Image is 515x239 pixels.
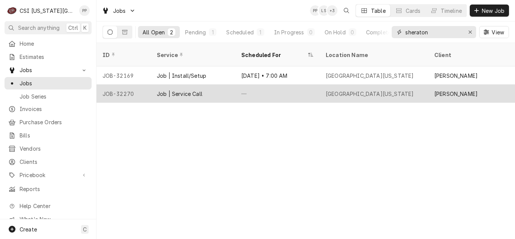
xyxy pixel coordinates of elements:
div: JOB-32270 [97,85,151,103]
span: K [83,24,87,32]
div: [DATE] • 7:00 AM [235,66,320,85]
div: ID [103,51,143,59]
div: Lindy Springer's Avatar [319,5,329,16]
button: View [479,26,509,38]
a: Bills [5,129,92,142]
a: Vendors [5,142,92,155]
span: Home [20,40,88,48]
div: + 3 [327,5,337,16]
div: [GEOGRAPHIC_DATA][US_STATE] [326,90,414,98]
div: 2 [169,28,174,36]
a: Go to Jobs [99,5,139,17]
span: Jobs [20,79,88,87]
a: Purchase Orders [5,116,92,128]
span: View [490,28,506,36]
span: Vendors [20,145,88,153]
div: CSI [US_STATE][GEOGRAPHIC_DATA]. [20,7,75,15]
div: PP [310,5,320,16]
a: Reports [5,183,92,195]
div: Job | Install/Setup [157,72,206,80]
div: Service [157,51,228,59]
div: CSI Kansas City.'s Avatar [7,5,17,16]
button: Erase input [464,26,476,38]
div: All Open [143,28,165,36]
span: Create [20,226,37,233]
span: What's New [20,215,87,223]
div: Completed [366,28,394,36]
div: 0 [350,28,355,36]
a: Estimates [5,51,92,63]
a: Go to Pricebook [5,169,92,181]
span: Reports [20,185,88,193]
span: Job Series [20,93,88,100]
div: Pending [185,28,206,36]
span: Ctrl [68,24,78,32]
div: Scheduled [226,28,253,36]
input: Keyword search [405,26,462,38]
div: Location Name [326,51,421,59]
a: Go to Jobs [5,64,92,76]
a: Invoices [5,103,92,115]
a: Job Series [5,90,92,103]
span: Jobs [113,7,126,15]
span: Invoices [20,105,88,113]
div: JOB-32169 [97,66,151,85]
span: New Job [480,7,506,15]
a: Go to What's New [5,213,92,225]
a: Jobs [5,77,92,89]
div: On Hold [325,28,346,36]
span: C [83,225,87,233]
span: Search anything [18,24,60,32]
div: — [235,85,320,103]
div: Job | Service Call [157,90,202,98]
button: New Job [470,5,509,17]
div: Philip Potter's Avatar [310,5,320,16]
button: Open search [340,5,353,17]
span: Clients [20,158,88,166]
div: Scheduled For [241,51,306,59]
div: 1 [210,28,215,36]
div: PP [79,5,90,16]
div: Client [434,51,505,59]
a: Clients [5,156,92,168]
div: [PERSON_NAME] [434,72,478,80]
span: Pricebook [20,171,77,179]
div: LS [319,5,329,16]
div: Philip Potter's Avatar [79,5,90,16]
div: 1 [258,28,263,36]
div: [PERSON_NAME] [434,90,478,98]
a: Go to Help Center [5,200,92,212]
span: Jobs [20,66,77,74]
button: Search anythingCtrlK [5,21,92,34]
div: Table [371,7,386,15]
span: Purchase Orders [20,118,88,126]
div: In Progress [274,28,304,36]
div: [GEOGRAPHIC_DATA][US_STATE] [326,72,414,80]
span: Bills [20,131,88,139]
span: Help Center [20,202,87,210]
div: Timeline [441,7,462,15]
div: C [7,5,17,16]
a: Home [5,37,92,50]
span: Estimates [20,53,88,61]
div: Cards [406,7,421,15]
div: 0 [309,28,313,36]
